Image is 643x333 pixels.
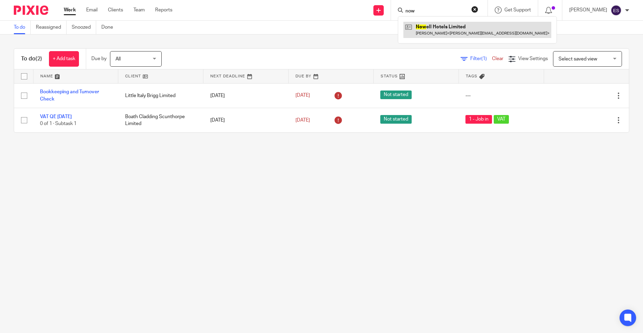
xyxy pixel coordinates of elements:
a: Email [86,7,98,13]
a: Done [101,21,118,34]
p: Due by [91,55,107,62]
a: To do [14,21,31,34]
td: Little Italy Brigg Limited [118,83,203,108]
span: Tags [466,74,478,78]
img: Pixie [14,6,48,15]
span: All [115,57,121,61]
span: [DATE] [295,118,310,123]
button: Clear [471,6,478,13]
span: (2) [36,56,42,61]
a: Reassigned [36,21,67,34]
a: Clients [108,7,123,13]
span: 0 of 1 · Subtask 1 [40,121,77,126]
span: Filter [470,56,492,61]
td: [DATE] [203,108,289,132]
a: Reports [155,7,172,13]
a: VAT QE [DATE] [40,114,72,119]
a: + Add task [49,51,79,67]
td: Boath Cladding Scunthorpe Limited [118,108,203,132]
span: Not started [380,91,412,99]
a: Team [133,7,145,13]
h1: To do [21,55,42,63]
span: View Settings [518,56,548,61]
div: --- [465,92,537,99]
a: Snoozed [72,21,96,34]
span: Get Support [504,8,531,12]
span: Not started [380,115,412,124]
a: Bookkeeping and Turnover Check [40,89,99,101]
td: [DATE] [203,83,289,108]
span: 1 - Job in [465,115,492,124]
span: Select saved view [559,57,597,61]
img: svg%3E [611,5,622,16]
a: Work [64,7,76,13]
p: [PERSON_NAME] [569,7,607,13]
span: (1) [481,56,487,61]
input: Search [405,8,467,15]
a: Clear [492,56,503,61]
span: [DATE] [295,93,310,98]
span: VAT [494,115,509,124]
